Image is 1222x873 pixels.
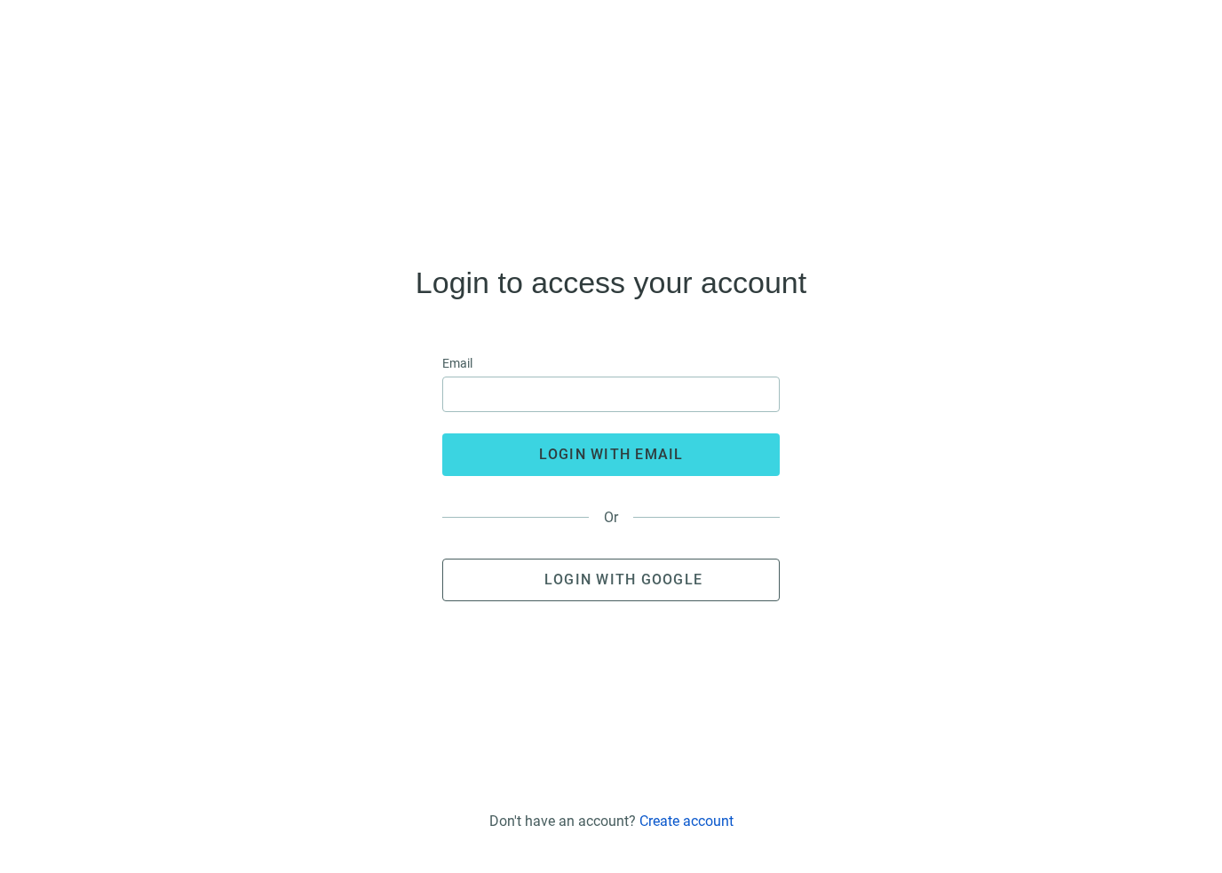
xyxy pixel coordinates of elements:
span: Email [442,353,472,373]
div: Don't have an account? [489,813,734,829]
h4: Login to access your account [416,268,806,297]
button: login with email [442,433,780,476]
button: Login with Google [442,559,780,601]
span: Login with Google [544,571,702,588]
a: Create account [639,813,734,829]
span: Or [589,509,633,526]
span: login with email [539,446,684,463]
